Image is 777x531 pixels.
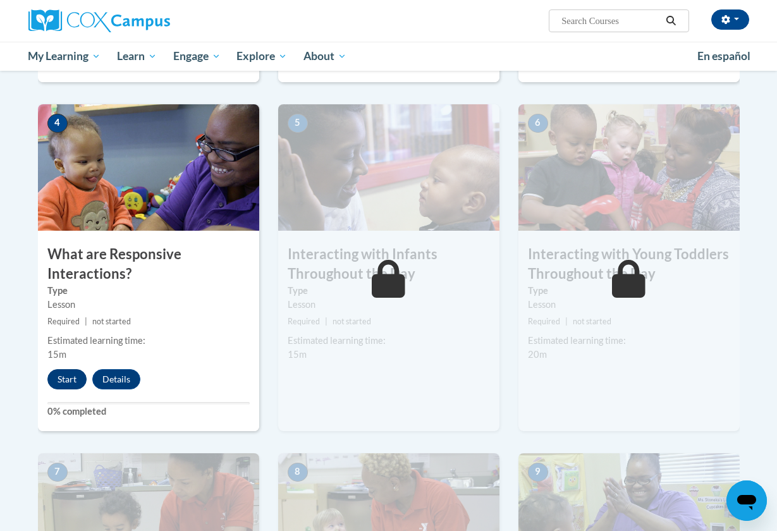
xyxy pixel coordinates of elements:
[303,49,346,64] span: About
[38,245,259,284] h3: What are Responsive Interactions?
[47,369,87,389] button: Start
[109,42,165,71] a: Learn
[528,334,730,348] div: Estimated learning time:
[528,298,730,312] div: Lesson
[47,334,250,348] div: Estimated learning time:
[697,49,750,63] span: En español
[528,284,730,298] label: Type
[528,349,547,360] span: 20m
[117,49,157,64] span: Learn
[20,42,109,71] a: My Learning
[288,284,490,298] label: Type
[47,298,250,312] div: Lesson
[28,9,256,32] a: Cox Campus
[278,245,499,284] h3: Interacting with Infants Throughout the Day
[288,114,308,133] span: 5
[726,480,767,521] iframe: Button to launch messaging window
[518,104,740,231] img: Course Image
[661,13,680,28] button: Search
[19,42,759,71] div: Main menu
[333,317,371,326] span: not started
[325,317,327,326] span: |
[47,284,250,298] label: Type
[565,317,568,326] span: |
[47,405,250,418] label: 0% completed
[85,317,87,326] span: |
[92,317,131,326] span: not started
[165,42,229,71] a: Engage
[47,114,68,133] span: 4
[47,317,80,326] span: Required
[573,317,611,326] span: not started
[288,298,490,312] div: Lesson
[28,49,101,64] span: My Learning
[47,463,68,482] span: 7
[288,463,308,482] span: 8
[38,104,259,231] img: Course Image
[47,349,66,360] span: 15m
[518,245,740,284] h3: Interacting with Young Toddlers Throughout the Day
[288,317,320,326] span: Required
[528,114,548,133] span: 6
[173,49,221,64] span: Engage
[288,334,490,348] div: Estimated learning time:
[288,349,307,360] span: 15m
[560,13,661,28] input: Search Courses
[711,9,749,30] button: Account Settings
[689,43,759,70] a: En español
[528,317,560,326] span: Required
[28,9,170,32] img: Cox Campus
[278,104,499,231] img: Course Image
[295,42,355,71] a: About
[236,49,287,64] span: Explore
[228,42,295,71] a: Explore
[92,369,140,389] button: Details
[528,463,548,482] span: 9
